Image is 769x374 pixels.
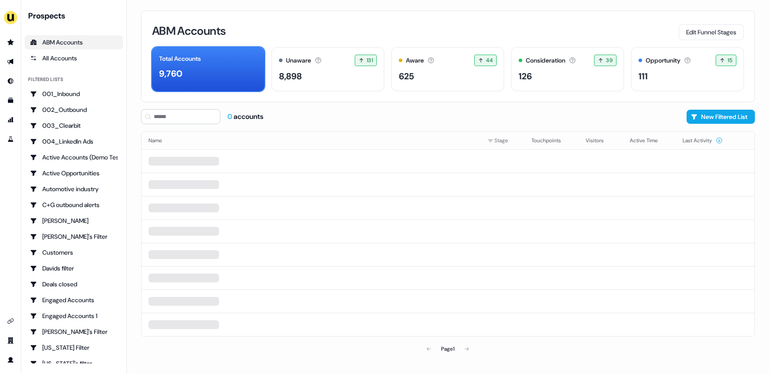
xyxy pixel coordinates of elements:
div: C+G outbound alerts [30,200,118,209]
div: [US_STATE]'s filter [30,359,118,368]
div: 003_Clearbit [30,121,118,130]
a: Go to Active Accounts (Demo Test) [25,150,123,164]
a: Go to Inbound [4,74,18,88]
div: Active Opportunities [30,169,118,178]
div: Engaged Accounts 1 [30,311,118,320]
div: Unaware [286,56,311,65]
a: Go to Charlotte Stone [25,214,123,228]
button: Active Time [630,133,669,148]
div: [PERSON_NAME]'s Filter [30,327,118,336]
div: All Accounts [30,54,118,63]
a: Go to Deals closed [25,277,123,291]
a: Go to 001_Inbound [25,87,123,101]
a: Go to C+G outbound alerts [25,198,123,212]
div: Customers [30,248,118,257]
a: Go to prospects [4,35,18,49]
a: Go to 003_Clearbit [25,118,123,133]
a: Go to Customers [25,245,123,259]
div: Stage [487,136,517,145]
div: 625 [399,70,414,83]
a: Go to outbound experience [4,55,18,69]
div: Consideration [526,56,565,65]
div: Aware [406,56,424,65]
div: [PERSON_NAME] [30,216,118,225]
a: Go to Georgia Filter [25,341,123,355]
div: Total Accounts [159,54,201,63]
button: Edit Funnel Stages [679,24,744,40]
span: 44 [486,56,493,65]
div: 002_Outbound [30,105,118,114]
span: 0 [227,112,234,121]
div: Opportunity [646,56,680,65]
a: Go to Geneviève's Filter [25,325,123,339]
h3: ABM Accounts [152,25,226,37]
a: Go to Charlotte's Filter [25,230,123,244]
div: Engaged Accounts [30,296,118,304]
a: Go to attribution [4,113,18,127]
a: Go to templates [4,93,18,107]
a: Go to team [4,333,18,348]
a: Go to Georgia's filter [25,356,123,370]
div: Deals closed [30,280,118,289]
div: Page 1 [441,344,454,353]
a: Go to 004_LinkedIn Ads [25,134,123,148]
div: 001_Inbound [30,89,118,98]
span: 131 [367,56,373,65]
div: 8,898 [279,70,302,83]
a: Go to experiments [4,132,18,146]
div: accounts [227,112,264,122]
a: Go to profile [4,353,18,367]
div: [PERSON_NAME]'s Filter [30,232,118,241]
div: Davids filter [30,264,118,273]
a: Go to Engaged Accounts [25,293,123,307]
th: Name [141,132,480,149]
div: [US_STATE] Filter [30,343,118,352]
a: Go to 002_Outbound [25,103,123,117]
a: Go to Automotive industry [25,182,123,196]
div: ABM Accounts [30,38,118,47]
div: 004_LinkedIn Ads [30,137,118,146]
div: Prospects [28,11,123,21]
button: Last Activity [683,133,723,148]
span: 15 [728,56,732,65]
div: 126 [519,70,532,83]
div: Active Accounts (Demo Test) [30,153,118,162]
a: Go to Engaged Accounts 1 [25,309,123,323]
div: Filtered lists [28,76,63,83]
div: 9,760 [159,67,182,80]
a: ABM Accounts [25,35,123,49]
a: All accounts [25,51,123,65]
a: Go to integrations [4,314,18,328]
button: Touchpoints [531,133,572,148]
a: Go to Active Opportunities [25,166,123,180]
button: Visitors [586,133,614,148]
div: 111 [639,70,648,83]
span: 39 [606,56,613,65]
div: Automotive industry [30,185,118,193]
a: Go to Davids filter [25,261,123,275]
button: New Filtered List [687,110,755,124]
